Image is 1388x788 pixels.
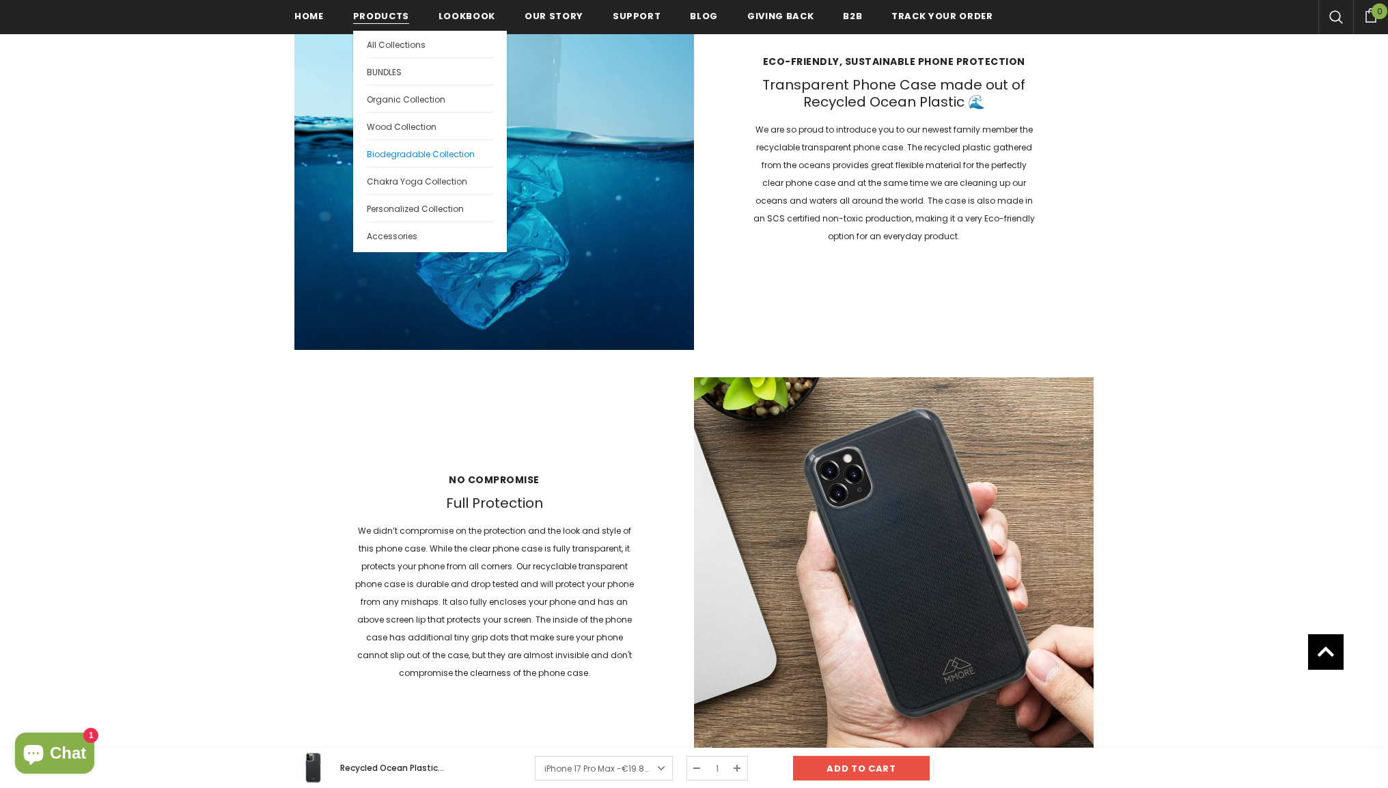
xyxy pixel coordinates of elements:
[11,733,98,777] inbox-online-store-chat: Shopify online store chat
[367,148,475,160] span: Biodegradable Collection
[367,94,445,105] span: Organic Collection
[694,377,1094,777] img: Recycled transparent case in hands
[350,495,638,512] h3: Full Protection
[367,203,464,215] span: Personalized Collection
[367,176,467,187] span: Chakra Yoga Collection
[367,139,493,167] a: Biodegradable Collection
[750,121,1038,245] p: We are so proud to introduce you to our newest family member the recyclable transparent phone cas...
[367,112,493,139] a: Wood Collection
[367,121,436,133] span: Wood Collection
[690,10,718,23] span: Blog
[843,10,862,23] span: B2B
[525,10,583,23] span: Our Story
[367,66,402,78] span: BUNDLES
[439,10,495,23] span: Lookbook
[350,473,638,487] strong: No compromise
[367,194,493,221] a: Personalized Collection
[750,55,1038,68] strong: Eco-friendly, Sustainable phone protection
[367,39,426,51] span: All Collections
[535,756,673,780] a: iPhone 17 Pro Max -€19.80EUR
[350,522,638,682] p: We didn’t compromise on the protection and the look and style of this phone case. While the clear...
[1372,3,1387,19] span: 0
[294,10,324,23] span: Home
[353,10,409,23] span: Products
[367,167,493,194] a: Chakra Yoga Collection
[367,57,493,85] a: BUNDLES
[750,77,1038,111] h3: Transparent Phone Case made out of Recycled Ocean Plastic 🌊
[367,85,493,112] a: Organic Collection
[367,31,493,57] a: All Collections
[367,230,417,242] span: Accessories
[891,10,993,23] span: Track your order
[613,10,661,23] span: support
[793,756,930,780] input: Add to cart
[1353,6,1388,23] a: 0
[367,221,493,249] a: Accessories
[622,763,665,774] span: €19.80EUR
[747,10,814,23] span: Giving back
